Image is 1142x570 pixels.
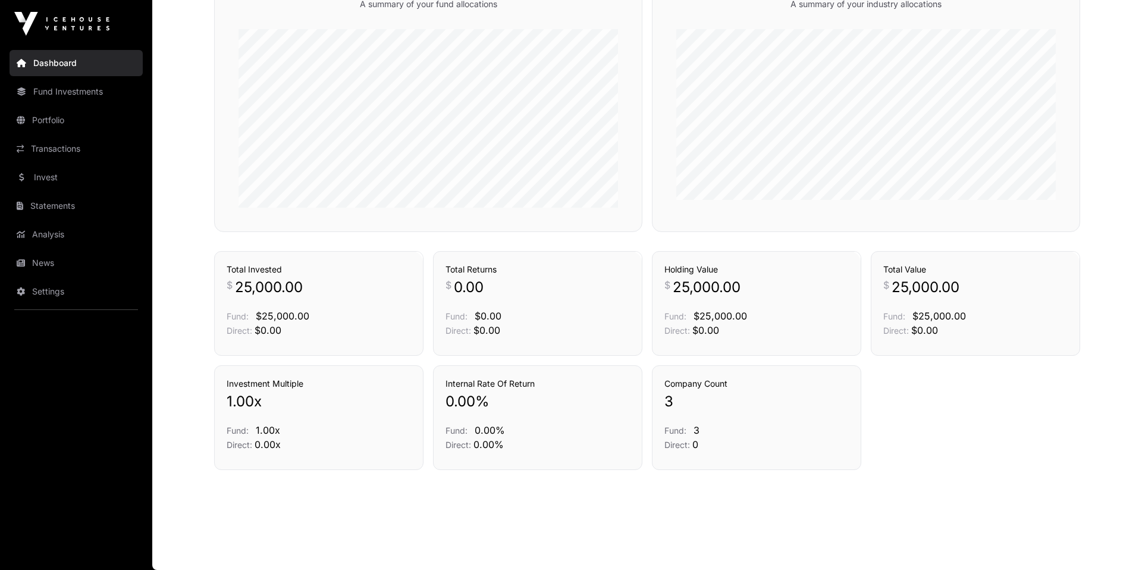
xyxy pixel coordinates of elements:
[475,424,505,436] span: 0.00%
[10,79,143,105] a: Fund Investments
[1083,513,1142,570] iframe: Chat Widget
[445,264,630,275] h3: Total Returns
[475,392,490,411] span: %
[445,278,451,292] span: $
[664,378,849,390] h3: Company Count
[694,310,747,322] span: $25,000.00
[694,424,699,436] span: 3
[227,311,249,321] span: Fund:
[473,324,500,336] span: $0.00
[912,310,966,322] span: $25,000.00
[673,278,741,297] span: 25,000.00
[254,392,262,411] span: x
[10,221,143,248] a: Analysis
[10,136,143,162] a: Transactions
[445,325,471,336] span: Direct:
[445,311,468,321] span: Fund:
[227,264,411,275] h3: Total Invested
[664,311,686,321] span: Fund:
[664,440,690,450] span: Direct:
[664,325,690,336] span: Direct:
[445,378,630,390] h3: Internal Rate Of Return
[235,278,303,297] span: 25,000.00
[883,325,909,336] span: Direct:
[892,278,959,297] span: 25,000.00
[911,324,938,336] span: $0.00
[473,439,504,450] span: 0.00%
[475,310,501,322] span: $0.00
[664,264,849,275] h3: Holding Value
[664,392,673,411] span: 3
[227,440,252,450] span: Direct:
[227,378,411,390] h3: Investment Multiple
[692,324,719,336] span: $0.00
[692,439,698,450] span: 0
[883,264,1068,275] h3: Total Value
[664,425,686,436] span: Fund:
[255,439,281,450] span: 0.00x
[664,278,670,292] span: $
[10,164,143,190] a: Invest
[227,425,249,436] span: Fund:
[10,50,143,76] a: Dashboard
[227,325,252,336] span: Direct:
[883,278,889,292] span: $
[256,424,280,436] span: 1.00x
[14,12,109,36] img: Icehouse Ventures Logo
[10,193,143,219] a: Statements
[445,425,468,436] span: Fund:
[445,392,475,411] span: 0.00
[227,392,254,411] span: 1.00
[227,278,233,292] span: $
[256,310,309,322] span: $25,000.00
[255,324,281,336] span: $0.00
[883,311,905,321] span: Fund:
[10,278,143,305] a: Settings
[10,107,143,133] a: Portfolio
[10,250,143,276] a: News
[445,440,471,450] span: Direct:
[454,278,484,297] span: 0.00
